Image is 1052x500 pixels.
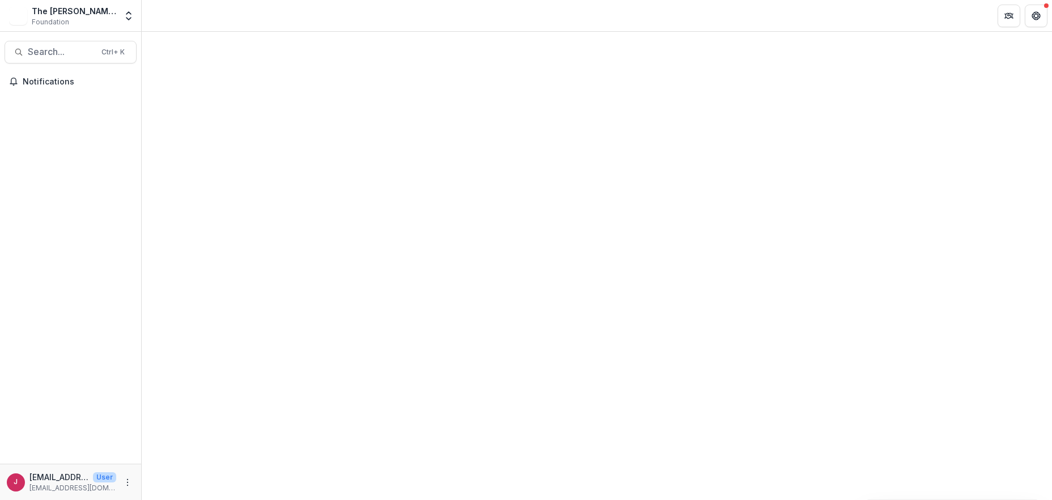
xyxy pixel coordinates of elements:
[28,46,95,57] span: Search...
[121,5,137,27] button: Open entity switcher
[14,478,18,486] div: jcline@bolickfoundation.org
[29,471,88,483] p: [EMAIL_ADDRESS][DOMAIN_NAME]
[9,7,27,25] img: The Bolick Foundation
[23,77,132,87] span: Notifications
[121,476,134,489] button: More
[146,7,194,24] nav: breadcrumb
[5,41,137,63] button: Search...
[32,17,69,27] span: Foundation
[1025,5,1047,27] button: Get Help
[29,483,116,493] p: [EMAIL_ADDRESS][DOMAIN_NAME]
[32,5,116,17] div: The [PERSON_NAME] Foundation
[99,46,127,58] div: Ctrl + K
[998,5,1020,27] button: Partners
[5,73,137,91] button: Notifications
[93,472,116,482] p: User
